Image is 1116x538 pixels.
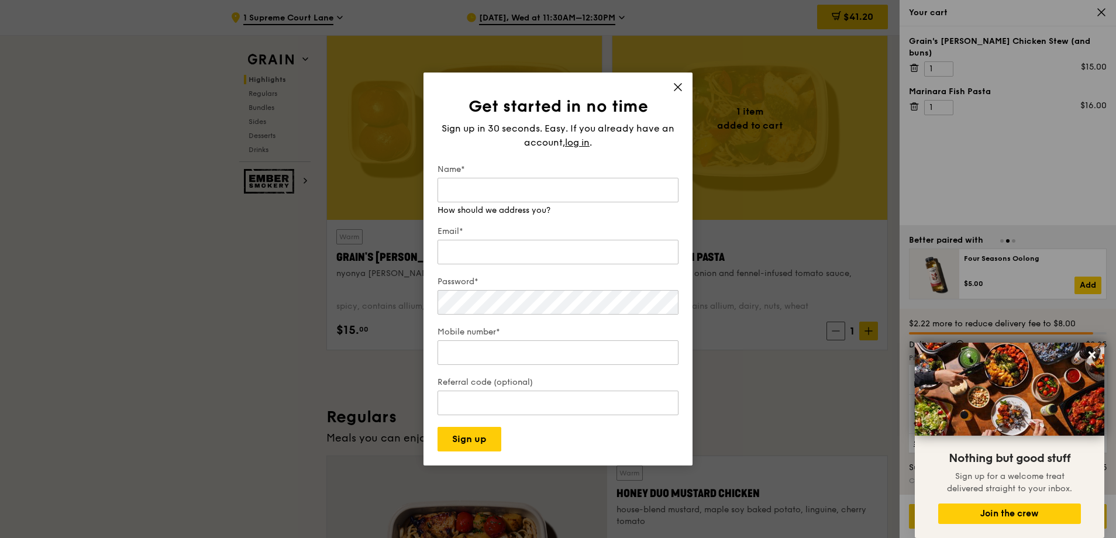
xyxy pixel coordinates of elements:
[949,451,1070,465] span: Nothing but good stuff
[438,276,678,288] label: Password*
[438,326,678,338] label: Mobile number*
[438,96,678,117] h1: Get started in no time
[565,136,590,150] span: log in
[947,471,1072,494] span: Sign up for a welcome treat delivered straight to your inbox.
[438,164,678,175] label: Name*
[438,226,678,237] label: Email*
[438,427,501,451] button: Sign up
[915,343,1104,436] img: DSC07876-Edit02-Large.jpeg
[590,137,592,148] span: .
[938,503,1081,524] button: Join the crew
[1083,346,1101,364] button: Close
[438,205,678,216] div: How should we address you?
[442,123,674,148] span: Sign up in 30 seconds. Easy. If you already have an account,
[438,377,678,388] label: Referral code (optional)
